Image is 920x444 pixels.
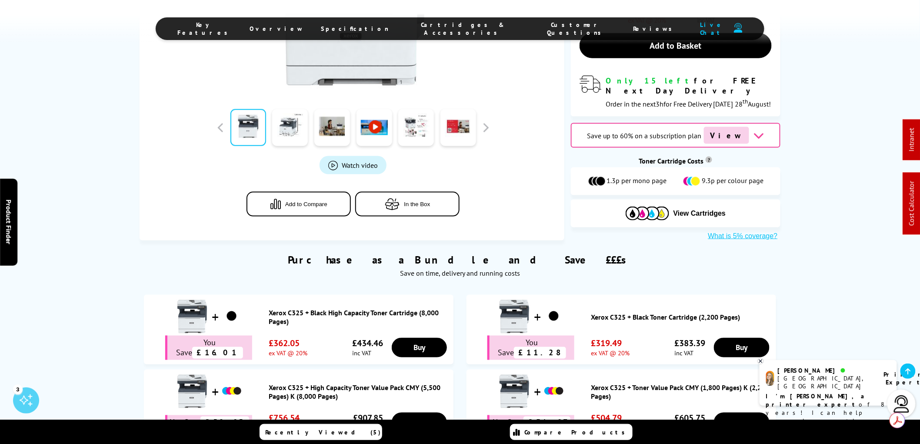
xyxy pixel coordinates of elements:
[13,384,23,394] div: 3
[626,207,669,220] img: Cartridges
[165,415,252,430] div: You Save
[265,428,381,436] span: Recently Viewed (5)
[633,25,677,33] span: Reviews
[269,413,307,424] span: £756.54
[285,201,327,207] span: Add to Compare
[404,201,430,207] span: In the Box
[355,192,460,217] button: In the Box
[766,392,867,408] b: I'm [PERSON_NAME], a printer expert
[706,157,712,163] sup: Cost per page
[269,349,307,357] span: ex VAT @ 20%
[250,25,303,33] span: Overview
[497,299,532,334] img: Xerox C325 + Black Toner Cartridge (2,200 Pages)
[702,176,763,187] span: 9.3p per colour page
[269,384,449,401] a: Xerox C325 + High Capacity Toner Value Pack CMY (5,500 Pages) K (8,000 Pages)
[674,413,705,424] span: £605.75
[192,347,243,359] span: £16.01
[514,347,566,359] span: £11.28
[165,336,252,360] div: You Save
[778,367,873,374] div: [PERSON_NAME]
[587,131,702,140] span: Save up to 60% on a subscription plan
[571,157,780,165] div: Toner Cartridge Costs
[524,428,630,436] span: Compare Products
[537,21,616,37] span: Customer Questions
[743,98,748,106] sup: th
[269,338,307,349] span: £362.05
[591,313,771,322] a: Xerox C325 + Black Toner Cartridge (2,200 Pages)
[907,181,916,226] a: Cost Calculator
[694,21,730,37] span: Live Chat
[606,76,771,96] div: for FREE Next Day Delivery
[543,381,565,402] img: Xerox C325 + Toner Value Pack CMY (1,800 Pages) K (2,200 Pages)
[321,25,389,33] span: Specification
[510,424,633,440] a: Compare Products
[766,392,890,434] p: of 8 years! I can help you choose the right product
[140,240,780,282] div: Purchase as a Bundle and Save £££s
[705,232,780,240] button: What is 5% coverage?
[656,100,663,108] span: 3h
[591,384,771,401] a: Xerox C325 + Toner Value Pack CMY (1,800 Pages) K (2,200 Pages)
[893,395,910,413] img: user-headset-light.svg
[175,299,210,334] img: Xerox C325 + Black High Capacity Toner Cartridge (8,000 Pages)
[580,33,771,58] a: Add to Basket
[674,338,705,349] span: £383.39
[591,413,630,424] span: £504.79
[177,21,232,37] span: Key Features
[320,156,387,174] a: Product_All_Videos
[392,413,447,432] a: Buy
[487,415,574,430] div: You Save
[247,192,351,217] button: Add to Compare
[591,349,630,357] span: ex VAT @ 20%
[543,306,565,327] img: Xerox C325 + Black Toner Cartridge (2,200 Pages)
[591,338,630,349] span: £319.49
[175,374,210,409] img: Xerox C325 + High Capacity Toner Value Pack CMY (5,500 Pages) K (8,000 Pages)
[260,424,382,440] a: Recently Viewed (5)
[766,371,774,386] img: amy-livechat.png
[704,127,749,144] span: View
[221,306,243,327] img: Xerox C325 + Black High Capacity Toner Cartridge (8,000 Pages)
[606,76,694,86] span: Only 15 left
[4,200,13,244] span: Product Finder
[907,128,916,152] a: Intranet
[778,374,873,390] div: [GEOGRAPHIC_DATA], [GEOGRAPHIC_DATA]
[352,349,383,357] span: inc VAT
[714,413,769,432] a: Buy
[269,309,449,326] a: Xerox C325 + Black High Capacity Toner Cartridge (8,000 Pages)
[674,349,705,357] span: inc VAT
[200,417,249,428] span: £59.85
[487,336,574,360] div: You Save
[392,338,447,357] a: Buy
[497,374,532,409] img: Xerox C325 + Toner Value Pack CMY (1,800 Pages) K (2,200 Pages)
[342,161,378,170] span: Watch video
[734,23,743,33] img: user-headset-duotone.svg
[714,338,769,357] a: Buy
[523,417,570,428] span: £31.87
[577,206,773,220] button: View Cartridges
[606,100,771,108] span: Order in the next for Free Delivery [DATE] 28 August!
[352,338,383,349] span: £434.46
[406,21,520,37] span: Cartridges & Accessories
[150,269,769,278] div: Save on time, delivery and running costs
[673,210,726,217] span: View Cartridges
[607,176,667,187] span: 1.3p per mono page
[580,76,771,108] div: modal_delivery
[353,413,383,424] span: £907.85
[221,381,243,402] img: Xerox C325 + High Capacity Toner Value Pack CMY (5,500 Pages) K (8,000 Pages)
